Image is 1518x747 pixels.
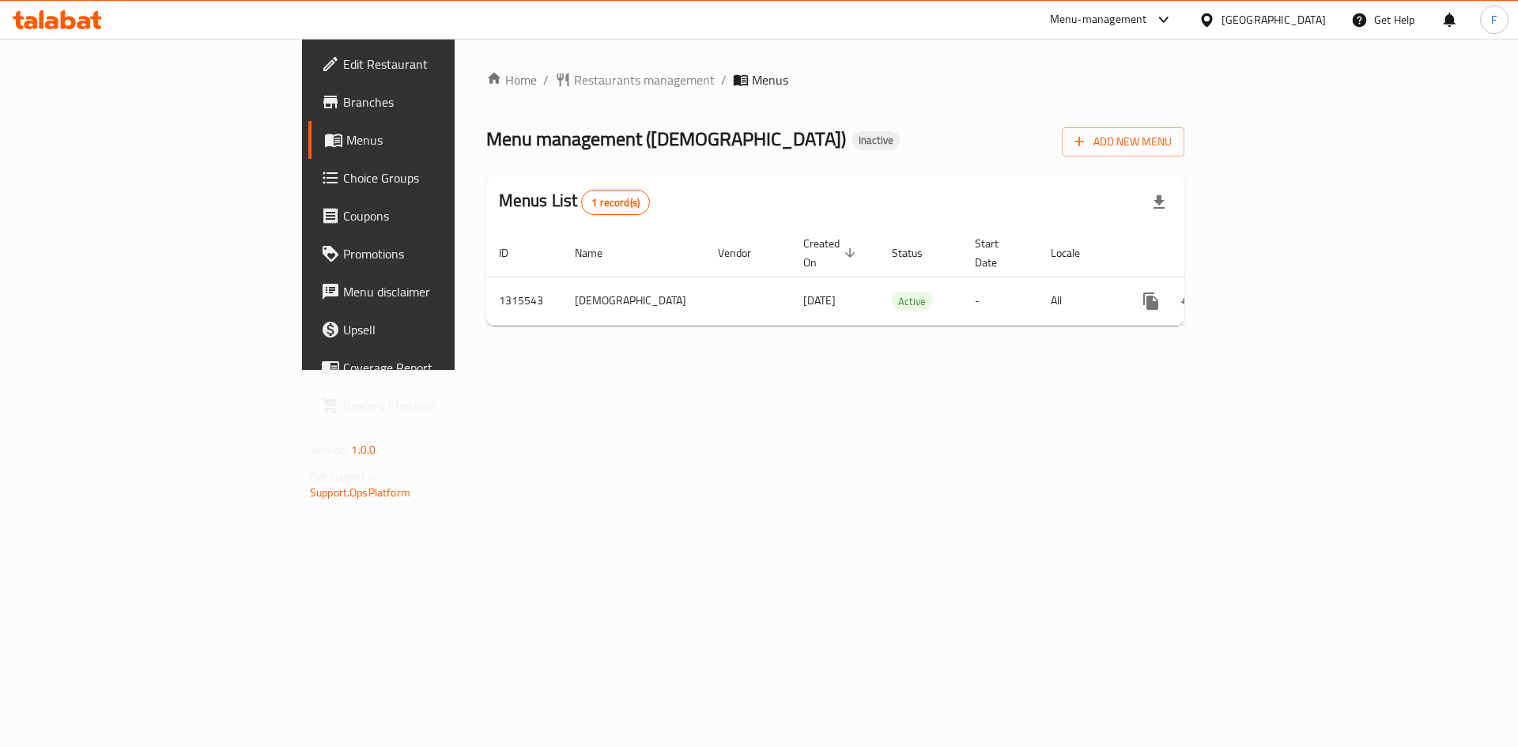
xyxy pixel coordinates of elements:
[555,70,715,89] a: Restaurants management
[1120,229,1297,277] th: Actions
[803,290,836,311] span: [DATE]
[343,92,543,111] span: Branches
[343,206,543,225] span: Coupons
[1222,11,1326,28] div: [GEOGRAPHIC_DATA]
[343,320,543,339] span: Upsell
[852,131,900,150] div: Inactive
[308,311,556,349] a: Upsell
[308,159,556,197] a: Choice Groups
[852,134,900,147] span: Inactive
[582,195,649,210] span: 1 record(s)
[975,234,1019,272] span: Start Date
[310,466,383,487] span: Get support on:
[803,234,860,272] span: Created On
[892,243,943,262] span: Status
[486,70,1184,89] nav: breadcrumb
[310,440,349,460] span: Version:
[343,55,543,74] span: Edit Restaurant
[343,282,543,301] span: Menu disclaimer
[308,273,556,311] a: Menu disclaimer
[308,45,556,83] a: Edit Restaurant
[308,197,556,235] a: Coupons
[308,349,556,387] a: Coverage Report
[1074,132,1172,152] span: Add New Menu
[562,277,705,325] td: [DEMOGRAPHIC_DATA]
[892,292,932,311] span: Active
[486,229,1297,326] table: enhanced table
[892,292,932,311] div: Active
[343,358,543,377] span: Coverage Report
[346,130,543,149] span: Menus
[499,189,650,215] h2: Menus List
[308,83,556,121] a: Branches
[718,243,772,262] span: Vendor
[1140,183,1178,221] div: Export file
[1051,243,1101,262] span: Locale
[308,235,556,273] a: Promotions
[1050,10,1147,29] div: Menu-management
[343,244,543,263] span: Promotions
[581,190,650,215] div: Total records count
[574,70,715,89] span: Restaurants management
[308,121,556,159] a: Menus
[310,482,410,503] a: Support.OpsPlatform
[1491,11,1497,28] span: F
[351,440,376,460] span: 1.0.0
[721,70,727,89] li: /
[486,121,846,157] span: Menu management ( [DEMOGRAPHIC_DATA] )
[575,243,623,262] span: Name
[1038,277,1120,325] td: All
[343,396,543,415] span: Grocery Checklist
[308,387,556,424] a: Grocery Checklist
[1132,282,1170,320] button: more
[499,243,529,262] span: ID
[752,70,788,89] span: Menus
[343,168,543,187] span: Choice Groups
[962,277,1038,325] td: -
[1062,127,1184,157] button: Add New Menu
